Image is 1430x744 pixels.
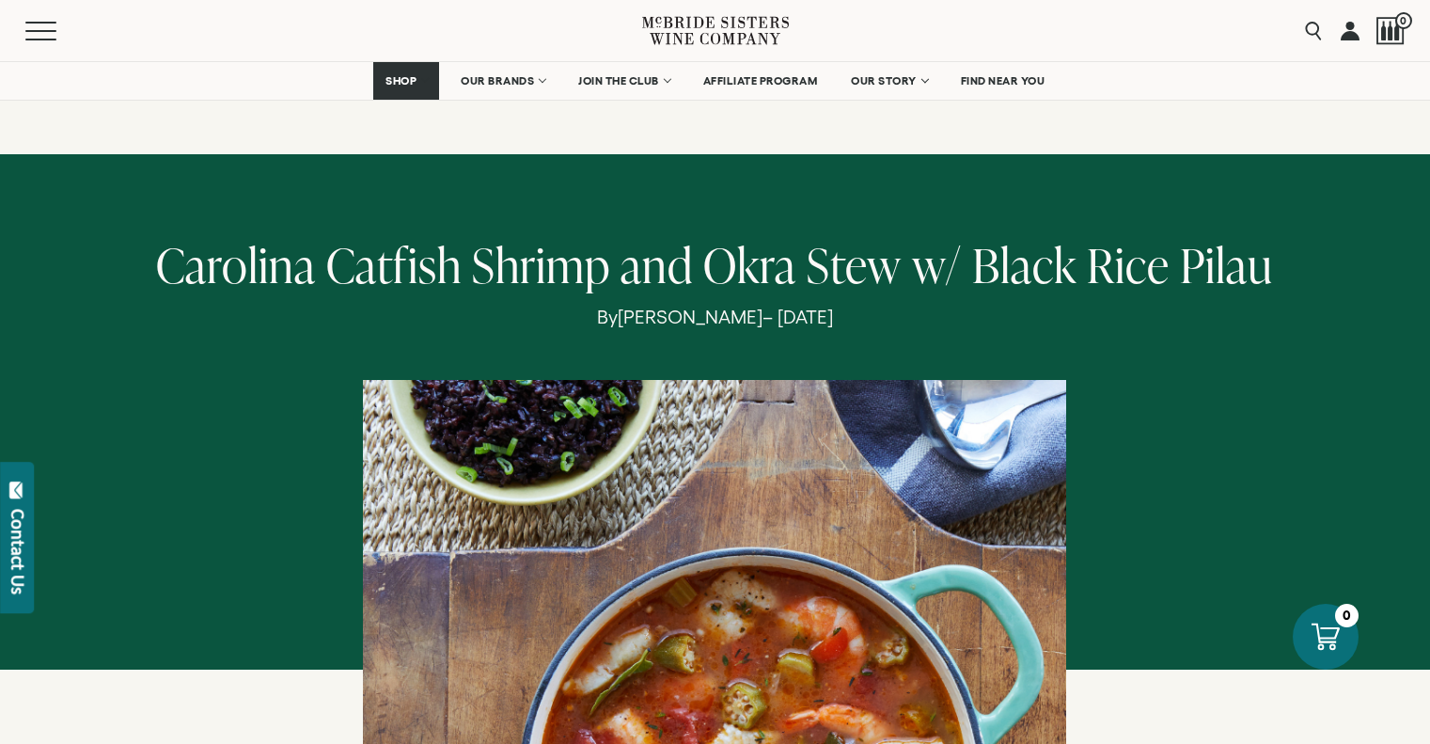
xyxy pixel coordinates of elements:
button: Mobile Menu Trigger [25,22,93,40]
span: OUR STORY [851,74,917,87]
span: Okra [703,232,796,297]
a: AFFILIATE PROGRAM [691,62,830,100]
span: Pilau [1180,232,1273,297]
span: Catfish [326,232,462,297]
p: By – [DATE] [119,306,1311,328]
a: OUR STORY [839,62,939,100]
span: SHOP [385,74,417,87]
span: OUR BRANDS [461,74,534,87]
a: FIND NEAR YOU [949,62,1058,100]
span: Stew [807,232,902,297]
span: w/ [912,232,962,297]
a: SHOP [373,62,439,100]
div: 0 [1335,604,1359,627]
span: [PERSON_NAME] [618,307,762,327]
span: and [621,232,693,297]
div: Contact Us [8,509,27,594]
span: Rice [1087,232,1170,297]
span: AFFILIATE PROGRAM [703,74,818,87]
a: JOIN THE CLUB [566,62,682,100]
a: OUR BRANDS [448,62,557,100]
span: Shrimp [472,232,610,297]
span: 0 [1395,12,1412,29]
span: JOIN THE CLUB [578,74,659,87]
span: FIND NEAR YOU [961,74,1045,87]
span: Carolina [156,232,316,297]
span: Black [972,232,1076,297]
